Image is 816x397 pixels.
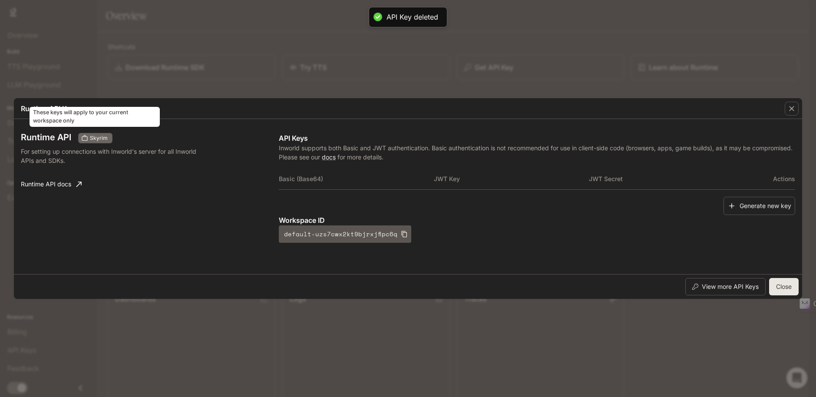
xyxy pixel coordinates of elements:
[78,133,112,143] div: These keys will apply to your current workspace only
[723,197,795,215] button: Generate new key
[589,169,744,189] th: JWT Secret
[17,175,85,193] a: Runtime API docs
[86,134,111,142] span: Skyrim
[21,133,71,142] h3: Runtime API
[769,278,799,295] button: Close
[279,215,795,225] p: Workspace ID
[30,107,160,127] div: These keys will apply to your current workspace only
[279,143,795,162] p: Inworld supports both Basic and JWT authentication. Basic authentication is not recommended for u...
[21,103,74,114] p: Runtime API Key
[279,133,795,143] p: API Keys
[434,169,589,189] th: JWT Key
[743,169,795,189] th: Actions
[322,153,336,161] a: docs
[685,278,766,295] button: View more API Keys
[279,169,434,189] th: Basic (Base64)
[279,225,411,243] button: default-uzs7cwx2kt9bjrxjflpc6q
[387,13,438,22] div: API Key deleted
[21,147,209,165] p: For setting up connections with Inworld's server for all Inworld APIs and SDKs.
